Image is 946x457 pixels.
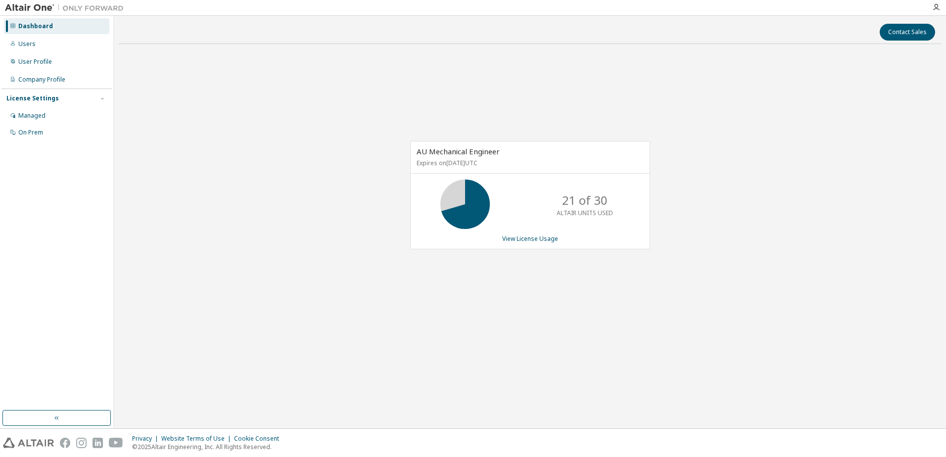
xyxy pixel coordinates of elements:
div: Cookie Consent [234,435,285,443]
div: Company Profile [18,76,65,84]
span: AU Mechanical Engineer [417,146,500,156]
div: User Profile [18,58,52,66]
div: License Settings [6,94,59,102]
img: facebook.svg [60,438,70,448]
p: ALTAIR UNITS USED [557,209,613,217]
p: © 2025 Altair Engineering, Inc. All Rights Reserved. [132,443,285,451]
img: youtube.svg [109,438,123,448]
div: Dashboard [18,22,53,30]
button: Contact Sales [880,24,935,41]
div: Privacy [132,435,161,443]
img: linkedin.svg [93,438,103,448]
img: Altair One [5,3,129,13]
div: Managed [18,112,46,120]
p: 21 of 30 [562,192,608,209]
div: Users [18,40,36,48]
div: Website Terms of Use [161,435,234,443]
img: altair_logo.svg [3,438,54,448]
p: Expires on [DATE] UTC [417,159,641,167]
div: On Prem [18,129,43,137]
a: View License Usage [502,234,558,243]
img: instagram.svg [76,438,87,448]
